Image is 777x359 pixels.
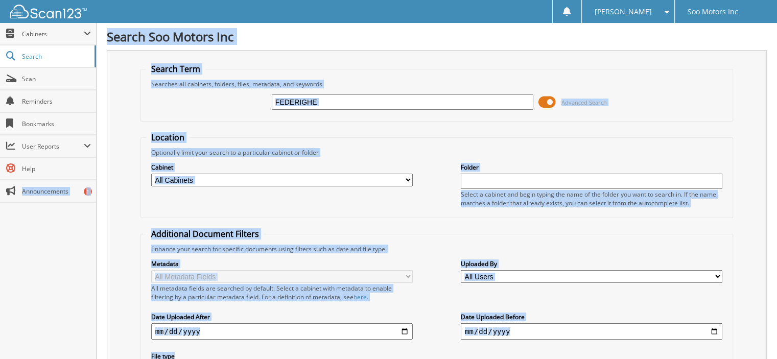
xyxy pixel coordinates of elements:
[151,323,413,340] input: start
[151,163,413,172] label: Cabinet
[151,259,413,268] label: Metadata
[461,313,722,321] label: Date Uploaded Before
[461,163,722,172] label: Folder
[146,245,728,253] div: Enhance your search for specific documents using filters such as date and file type.
[561,99,607,106] span: Advanced Search
[354,293,367,301] a: here
[146,63,205,75] legend: Search Term
[146,80,728,88] div: Searches all cabinets, folders, files, metadata, and keywords
[146,148,728,157] div: Optionally limit your search to a particular cabinet or folder
[10,5,87,18] img: scan123-logo-white.svg
[84,187,92,196] div: 1
[22,52,89,61] span: Search
[22,75,91,83] span: Scan
[151,284,413,301] div: All metadata fields are searched by default. Select a cabinet with metadata to enable filtering b...
[146,132,190,143] legend: Location
[151,313,413,321] label: Date Uploaded After
[22,30,84,38] span: Cabinets
[22,187,91,196] span: Announcements
[107,28,767,45] h1: Search Soo Motors Inc
[22,164,91,173] span: Help
[688,9,738,15] span: Soo Motors Inc
[22,119,91,128] span: Bookmarks
[595,9,652,15] span: [PERSON_NAME]
[22,97,91,106] span: Reminders
[146,228,264,240] legend: Additional Document Filters
[461,190,722,207] div: Select a cabinet and begin typing the name of the folder you want to search in. If the name match...
[461,259,722,268] label: Uploaded By
[461,323,722,340] input: end
[22,142,84,151] span: User Reports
